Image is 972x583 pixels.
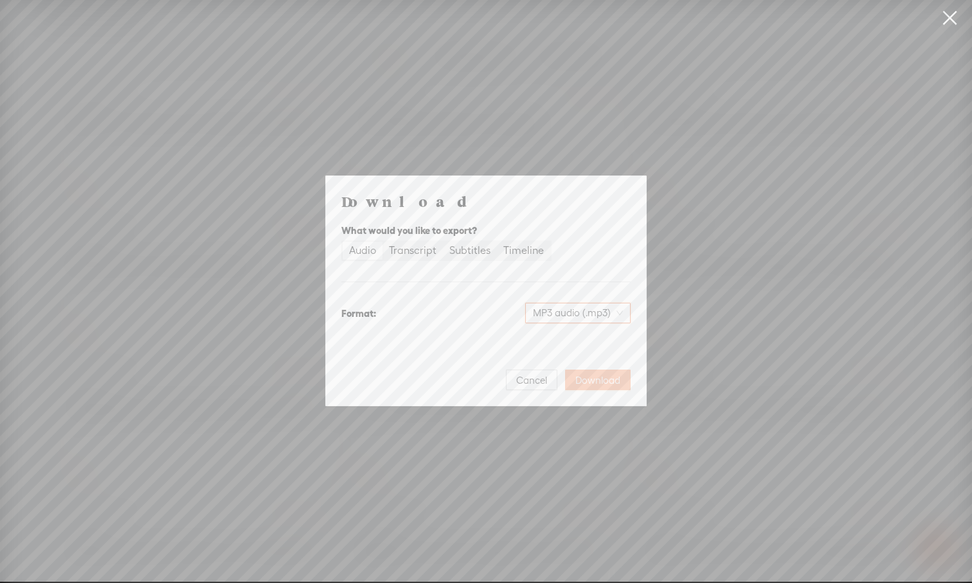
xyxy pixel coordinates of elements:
[506,370,557,390] button: Cancel
[503,242,544,260] div: Timeline
[575,374,620,387] span: Download
[341,192,631,211] h4: Download
[349,242,376,260] div: Audio
[516,374,547,387] span: Cancel
[341,306,376,321] div: Format:
[565,370,631,390] button: Download
[449,242,491,260] div: Subtitles
[533,303,623,323] span: MP3 audio (.mp3)
[389,242,437,260] div: Transcript
[341,240,552,261] div: segmented control
[341,223,631,238] div: What would you like to export?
